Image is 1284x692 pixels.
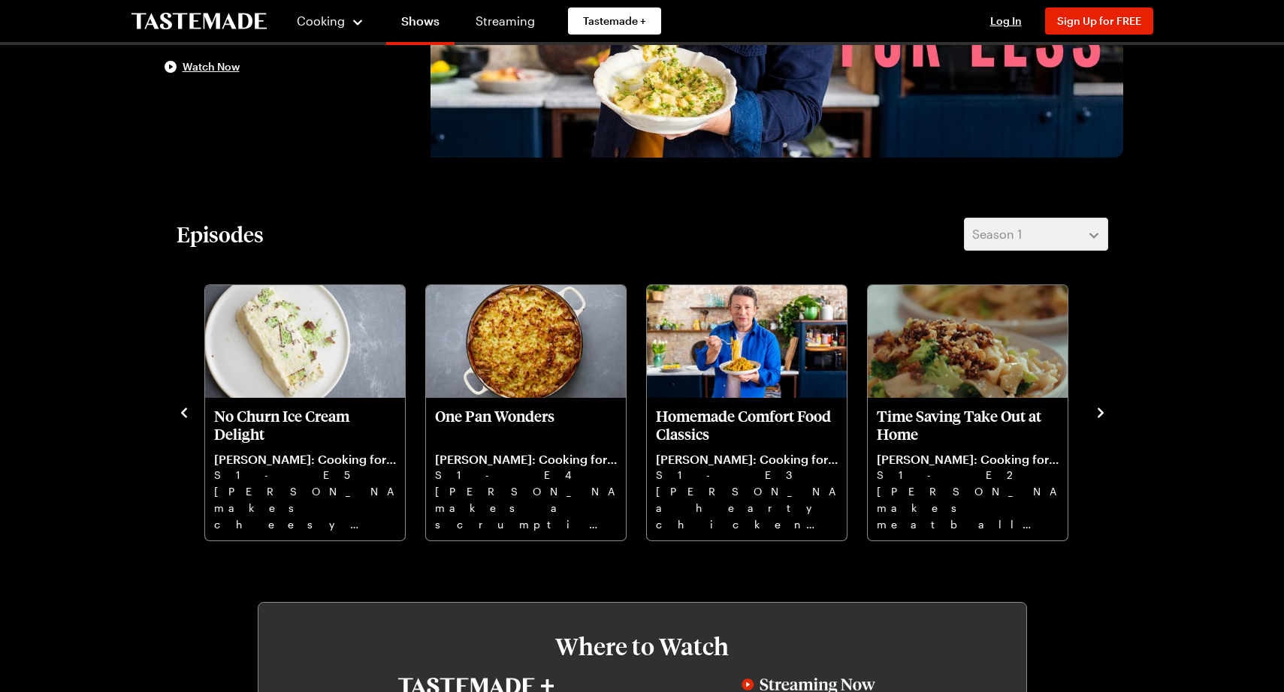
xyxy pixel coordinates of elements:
[435,407,617,531] a: One Pan Wonders
[214,407,396,531] a: No Churn Ice Cream Delight
[205,285,405,398] img: No Churn Ice Cream Delight
[877,483,1059,531] p: [PERSON_NAME] makes meatball kebabs, crispy pork noodles, and a humble [PERSON_NAME] crumble from...
[868,285,1068,540] div: Time Saving Take Out at Home
[1045,8,1153,35] button: Sign Up for FREE
[868,285,1068,398] img: Time Saving Take Out at Home
[976,14,1036,29] button: Log In
[131,13,267,30] a: To Tastemade Home Page
[386,3,455,45] a: Shows
[972,225,1022,243] span: Season 1
[426,285,626,398] img: One Pan Wonders
[964,218,1108,251] button: Season 1
[1057,14,1141,27] span: Sign Up for FREE
[645,281,866,542] div: 5 / 7
[214,467,396,483] p: S1 - E5
[214,452,396,467] p: [PERSON_NAME]: Cooking for Less
[656,407,838,531] a: Homemade Comfort Food Classics
[214,407,396,443] p: No Churn Ice Cream Delight
[214,483,396,531] p: [PERSON_NAME] makes cheesy gnocchi and easy ice cream.
[435,467,617,483] p: S1 - E4
[297,3,365,39] button: Cooking
[183,59,240,74] span: Watch Now
[877,452,1059,467] p: [PERSON_NAME]: Cooking for Less
[647,285,847,398] img: Homemade Comfort Food Classics
[583,14,646,29] span: Tastemade +
[568,8,661,35] a: Tastemade +
[304,633,981,660] h3: Where to Watch
[435,483,617,531] p: [PERSON_NAME] makes a scrumptious fish pie, creamy cauliflower cheese spaghetti and minestrone soup.
[656,407,838,443] p: Homemade Comfort Food Classics
[656,467,838,483] p: S1 - E3
[177,221,264,248] h2: Episodes
[866,281,1087,542] div: 6 / 7
[435,407,617,443] p: One Pan Wonders
[990,14,1022,27] span: Log In
[297,14,345,28] span: Cooking
[877,467,1059,483] p: S1 - E2
[204,281,424,542] div: 3 / 7
[1093,402,1108,420] button: navigate to next item
[205,285,405,540] div: No Churn Ice Cream Delight
[647,285,847,540] div: Homemade Comfort Food Classics
[435,452,617,467] p: [PERSON_NAME]: Cooking for Less
[656,452,838,467] p: [PERSON_NAME]: Cooking for Less
[877,407,1059,531] a: Time Saving Take Out at Home
[426,285,626,540] div: One Pan Wonders
[877,407,1059,443] p: Time Saving Take Out at Home
[177,402,192,420] button: navigate to previous item
[656,483,838,531] p: [PERSON_NAME] a hearty chicken pie, super-satisfying mushroom risotto and a no-cook cake.
[424,281,645,542] div: 4 / 7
